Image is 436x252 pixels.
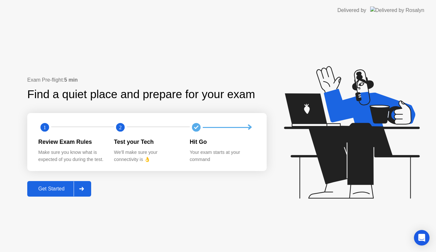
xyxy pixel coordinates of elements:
div: Test your Tech [114,138,179,146]
div: Make sure you know what is expected of you during the test. [38,149,103,163]
div: Exam Pre-flight: [27,76,267,84]
div: Your exam starts at your command [190,149,255,163]
div: Hit Go [190,138,255,146]
text: 1 [43,124,46,131]
div: Open Intercom Messenger [414,230,430,246]
div: Get Started [29,186,74,192]
img: Delivered by Rosalyn [370,6,424,14]
b: 5 min [64,77,78,83]
div: We’ll make sure your connectivity is 👌 [114,149,179,163]
text: 2 [119,124,122,131]
div: Review Exam Rules [38,138,103,146]
button: Get Started [27,181,91,197]
div: Delivered by [337,6,366,14]
div: Find a quiet place and prepare for your exam [27,86,256,103]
